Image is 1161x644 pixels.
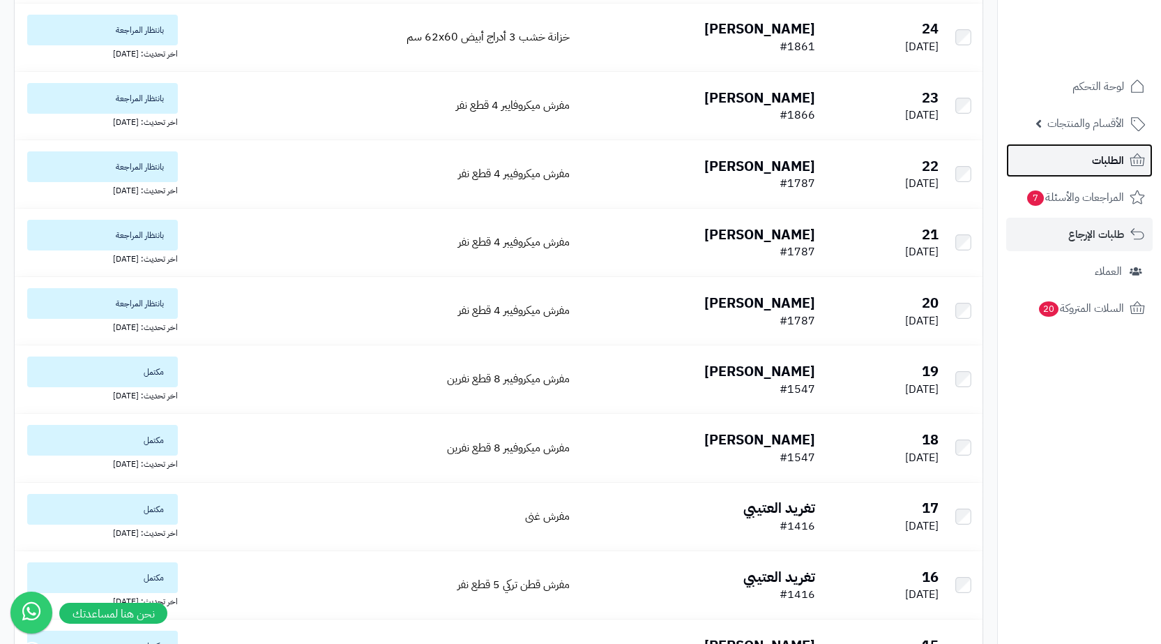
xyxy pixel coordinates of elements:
span: #1787 [780,313,815,329]
span: #1866 [780,107,815,123]
b: تغريد العتيبي [743,567,815,587]
b: [PERSON_NAME] [704,87,815,108]
a: خزانة خشب 3 أدراج أبيض ‎62x60 سم‏ [407,29,570,45]
div: اخر تحديث: [DATE] [20,45,178,60]
span: مكتمل [27,562,178,593]
span: العملاء [1095,262,1122,281]
span: #1787 [780,244,815,260]
div: اخر تحديث: [DATE] [20,387,178,402]
span: 20 [1039,301,1058,317]
span: بانتظار المراجعة [27,151,178,182]
b: 17 [922,497,939,518]
div: اخر تحديث: [DATE] [20,593,178,608]
b: 22 [922,156,939,177]
img: logo-2.png [1066,38,1148,67]
div: اخر تحديث: [DATE] [20,525,178,539]
b: [PERSON_NAME] [704,18,815,39]
span: [DATE] [905,313,939,329]
span: #1547 [780,449,815,466]
span: #1547 [780,381,815,398]
b: 18 [922,429,939,450]
b: [PERSON_NAME] [704,224,815,245]
span: [DATE] [905,244,939,260]
span: [DATE] [905,381,939,398]
span: بانتظار المراجعة [27,15,178,45]
a: طلبات الإرجاع [1006,218,1153,251]
span: [DATE] [905,518,939,534]
span: [DATE] [905,38,939,55]
span: المراجعات والأسئلة [1026,188,1124,207]
span: [DATE] [905,449,939,466]
b: [PERSON_NAME] [704,292,815,313]
span: بانتظار المراجعة [27,288,178,319]
span: لوحة التحكم [1072,77,1124,96]
div: اخر تحديث: [DATE] [20,250,178,265]
a: مفرش ميكروفيبر 4 قطع نفر [458,302,570,319]
a: مفرش غنى [525,508,570,525]
a: مفرش ميكروفايبر 4 قطع نفر [456,97,570,114]
b: 16 [922,567,939,587]
span: #1861 [780,38,815,55]
div: اخر تحديث: [DATE] [20,182,178,197]
a: الطلبات [1006,144,1153,177]
span: [DATE] [905,107,939,123]
div: اخر تحديث: [DATE] [20,319,178,334]
a: المراجعات والأسئلة7 [1006,181,1153,214]
a: لوحة التحكم [1006,70,1153,103]
span: 7 [1027,190,1044,206]
b: [PERSON_NAME] [704,156,815,177]
span: بانتظار المراجعة [27,220,178,250]
span: طلبات الإرجاع [1068,225,1124,244]
span: [DATE] [905,175,939,192]
span: السلات المتروكة [1038,299,1124,318]
a: السلات المتروكة20 [1006,292,1153,325]
a: العملاء [1006,255,1153,288]
span: مكتمل [27,425,178,456]
a: مفرش قطن تركي 5 قطع نفر [457,576,570,593]
span: #1416 [780,518,815,534]
span: مكتمل [27,357,178,387]
a: مفرش ميكروفيبر 4 قطع نفر [458,165,570,182]
a: مفرش ميكروفيبر 8 قطع نفرين [447,440,570,456]
a: مفرش ميكروفيبر 4 قطع نفر [458,234,570,250]
b: 23 [922,87,939,108]
b: 24 [922,18,939,39]
b: [PERSON_NAME] [704,429,815,450]
span: #1416 [780,586,815,603]
span: [DATE] [905,586,939,603]
span: #1787 [780,175,815,192]
span: الطلبات [1092,151,1124,170]
b: [PERSON_NAME] [704,361,815,382]
a: مفرش ميكروفيبر 8 قطع نفرين [447,370,570,387]
span: مكتمل [27,494,178,525]
b: 21 [922,224,939,245]
div: اخر تحديث: [DATE] [20,114,178,128]
div: اخر تحديث: [DATE] [20,456,178,470]
span: بانتظار المراجعة [27,83,178,114]
b: 19 [922,361,939,382]
b: 20 [922,292,939,313]
span: الأقسام والمنتجات [1047,114,1124,133]
b: تغريد العتيبي [743,497,815,518]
